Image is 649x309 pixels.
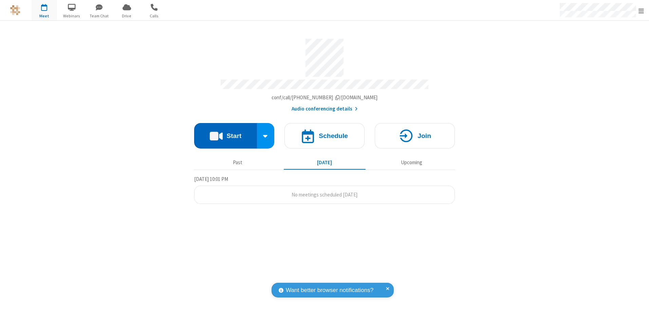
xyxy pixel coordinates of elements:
button: Upcoming [371,156,452,169]
button: Past [197,156,279,169]
button: Schedule [284,123,365,149]
h4: Start [226,133,241,139]
div: Start conference options [257,123,275,149]
button: Start [194,123,257,149]
span: Copy my meeting room link [272,94,378,101]
span: Want better browser notifications? [286,286,373,295]
span: Meet [32,13,57,19]
h4: Schedule [319,133,348,139]
span: Calls [142,13,167,19]
span: Team Chat [87,13,112,19]
img: QA Selenium DO NOT DELETE OR CHANGE [10,5,20,15]
span: Drive [114,13,140,19]
button: Audio conferencing details [292,105,358,113]
section: Today's Meetings [194,175,455,204]
section: Account details [194,34,455,113]
span: No meetings scheduled [DATE] [292,191,357,198]
button: [DATE] [284,156,366,169]
h4: Join [418,133,431,139]
button: Join [375,123,455,149]
span: [DATE] 10:01 PM [194,176,228,182]
button: Copy my meeting room linkCopy my meeting room link [272,94,378,102]
span: Webinars [59,13,85,19]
